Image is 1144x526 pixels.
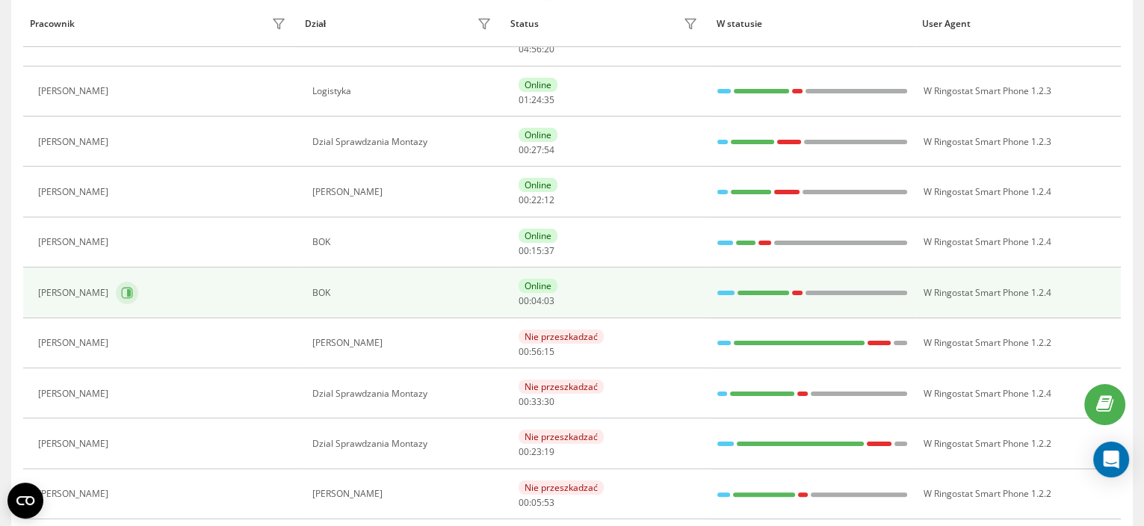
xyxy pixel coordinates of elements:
span: 12 [544,194,554,206]
div: [PERSON_NAME] [38,187,112,197]
div: Logistyka [312,86,495,96]
div: Online [519,78,557,92]
span: 23 [531,445,542,458]
div: [PERSON_NAME] [312,489,495,499]
span: 05 [531,496,542,509]
span: W Ringostat Smart Phone 1.2.4 [924,185,1051,198]
span: 37 [544,244,554,257]
span: 00 [519,194,529,206]
div: W statusie [717,19,909,29]
div: [PERSON_NAME] [38,86,112,96]
div: : : [519,145,554,155]
div: Nie przeszkadzać [519,380,604,394]
div: BOK [312,288,495,298]
span: W Ringostat Smart Phone 1.2.3 [924,135,1051,148]
div: Open Intercom Messenger [1093,442,1129,477]
div: Status [510,19,539,29]
div: Pracownik [30,19,75,29]
div: : : [519,397,554,407]
div: [PERSON_NAME] [38,137,112,147]
span: 24 [531,93,542,106]
span: 04 [531,294,542,307]
div: Nie przeszkadzać [519,430,604,444]
span: W Ringostat Smart Phone 1.2.2 [924,487,1051,500]
div: [PERSON_NAME] [38,237,112,247]
div: [PERSON_NAME] [312,187,495,197]
span: 00 [519,143,529,156]
span: 00 [519,395,529,408]
div: Nie przeszkadzać [519,480,604,495]
div: [PERSON_NAME] [38,439,112,449]
span: 20 [544,43,554,55]
div: : : [519,498,554,508]
span: W Ringostat Smart Phone 1.2.2 [924,437,1051,450]
div: [PERSON_NAME] [312,338,495,348]
span: 01 [519,93,529,106]
div: [PERSON_NAME] [38,338,112,348]
div: Dzial Sprawdzania Montazy [312,137,495,147]
span: W Ringostat Smart Phone 1.2.2 [924,336,1051,349]
div: [PERSON_NAME] [38,288,112,298]
span: 35 [544,93,554,106]
span: 56 [531,345,542,358]
div: Nie przeszkadzać [519,329,604,344]
div: : : [519,347,554,357]
span: 22 [531,194,542,206]
span: 00 [519,294,529,307]
span: 53 [544,496,554,509]
span: 15 [531,244,542,257]
span: 04 [519,43,529,55]
span: 15 [544,345,554,358]
button: Open CMP widget [7,483,43,519]
span: 00 [519,345,529,358]
div: : : [519,296,554,306]
div: BOK [312,237,495,247]
div: Online [519,229,557,243]
span: W Ringostat Smart Phone 1.2.4 [924,387,1051,400]
div: Online [519,128,557,142]
div: Dział [305,19,326,29]
div: : : [519,95,554,105]
span: 56 [531,43,542,55]
span: W Ringostat Smart Phone 1.2.3 [924,84,1051,97]
span: 54 [544,143,554,156]
span: 30 [544,395,554,408]
span: 19 [544,445,554,458]
div: : : [519,246,554,256]
div: Online [519,279,557,293]
div: [PERSON_NAME] [38,389,112,399]
span: 33 [531,395,542,408]
div: [PERSON_NAME] [38,489,112,499]
div: : : [519,195,554,205]
span: 00 [519,496,529,509]
span: W Ringostat Smart Phone 1.2.4 [924,235,1051,248]
span: 00 [519,445,529,458]
span: 03 [544,294,554,307]
div: User Agent [922,19,1114,29]
span: W Ringostat Smart Phone 1.2.4 [924,286,1051,299]
div: Dzial Sprawdzania Montazy [312,439,495,449]
span: 00 [519,244,529,257]
div: Dzial Sprawdzania Montazy [312,389,495,399]
span: 27 [531,143,542,156]
div: : : [519,44,554,55]
div: Online [519,178,557,192]
div: : : [519,447,554,457]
